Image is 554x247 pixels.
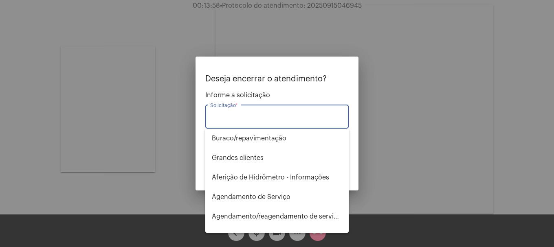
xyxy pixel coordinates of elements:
span: Agendamento de Serviço [212,187,342,207]
p: Deseja encerrar o atendimento? [205,74,349,83]
span: Aferição de Hidrômetro - Informações [212,168,342,187]
input: Buscar solicitação [210,115,344,122]
span: ⁠Buraco/repavimentação [212,129,342,148]
span: Agendamento/reagendamento de serviços - informações [212,207,342,226]
span: ⁠Grandes clientes [212,148,342,168]
span: Alterar nome do usuário na fatura [212,226,342,246]
span: Informe a solicitação [205,92,349,99]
